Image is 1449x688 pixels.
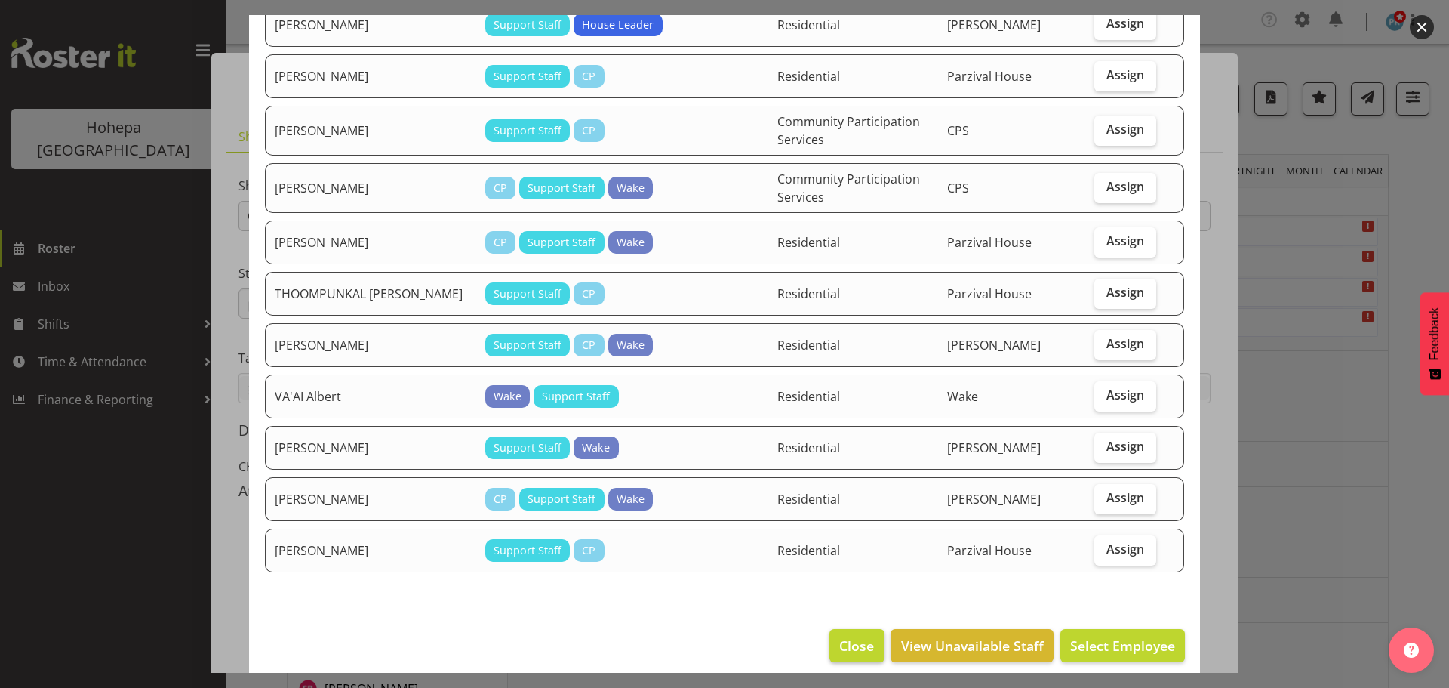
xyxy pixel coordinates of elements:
span: Support Staff [494,68,561,85]
td: [PERSON_NAME] [265,529,476,572]
span: CP [582,542,595,559]
span: Select Employee [1070,637,1175,655]
span: Wake [947,388,978,405]
span: Wake [617,234,645,251]
span: Assign [1106,285,1144,300]
span: [PERSON_NAME] [947,491,1041,508]
span: Wake [617,491,645,508]
span: [PERSON_NAME] [947,17,1041,33]
span: Community Participation Services [777,171,920,205]
span: Support Staff [494,17,561,33]
span: Support Staff [542,388,610,405]
span: Residential [777,337,840,353]
span: Residential [777,17,840,33]
span: Wake [617,180,645,196]
span: Wake [617,337,645,353]
span: Support Staff [528,234,595,251]
span: Support Staff [494,122,561,139]
span: CP [582,68,595,85]
td: [PERSON_NAME] [265,3,476,47]
td: THOOMPUNKAL [PERSON_NAME] [265,272,476,316]
td: [PERSON_NAME] [265,221,476,264]
td: [PERSON_NAME] [265,54,476,98]
span: Assign [1106,387,1144,403]
span: CP [494,491,507,508]
span: CP [494,234,507,251]
td: [PERSON_NAME] [265,106,476,156]
span: Assign [1106,67,1144,82]
span: Community Participation Services [777,113,920,148]
span: CP [582,122,595,139]
span: Support Staff [528,491,595,508]
span: Residential [777,234,840,251]
span: Assign [1106,233,1144,248]
span: CP [582,337,595,353]
span: Residential [777,68,840,85]
span: Parzival House [947,542,1032,559]
span: Support Staff [494,440,561,456]
span: Residential [777,491,840,508]
td: [PERSON_NAME] [265,323,476,367]
span: CP [582,285,595,302]
span: [PERSON_NAME] [947,337,1041,353]
span: Parzival House [947,285,1032,302]
td: [PERSON_NAME] [265,426,476,470]
span: Assign [1106,122,1144,137]
span: Feedback [1428,307,1441,360]
span: Close [839,636,874,656]
span: Parzival House [947,234,1032,251]
span: Assign [1106,541,1144,557]
span: Assign [1106,179,1144,194]
img: help-xxl-2.png [1404,643,1419,658]
span: CPS [947,180,969,196]
span: Assign [1106,16,1144,31]
span: [PERSON_NAME] [947,440,1041,456]
span: Wake [582,440,610,456]
span: Residential [777,542,840,559]
button: Select Employee [1060,629,1185,662]
span: Assign [1106,439,1144,454]
span: Residential [777,440,840,456]
span: Residential [777,285,840,302]
span: Support Staff [494,285,561,302]
span: Support Staff [494,542,561,559]
span: House Leader [582,17,654,33]
span: Support Staff [494,337,561,353]
span: CP [494,180,507,196]
button: Feedback - Show survey [1420,292,1449,395]
span: Wake [494,388,521,405]
button: View Unavailable Staff [891,629,1053,662]
span: Parzival House [947,68,1032,85]
button: Close [829,629,884,662]
span: Assign [1106,336,1144,351]
span: View Unavailable Staff [901,636,1044,656]
td: VA'AI Albert [265,375,476,418]
span: Support Staff [528,180,595,196]
span: Assign [1106,490,1144,505]
span: Residential [777,388,840,405]
td: [PERSON_NAME] [265,477,476,521]
td: [PERSON_NAME] [265,163,476,213]
span: CPS [947,122,969,139]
